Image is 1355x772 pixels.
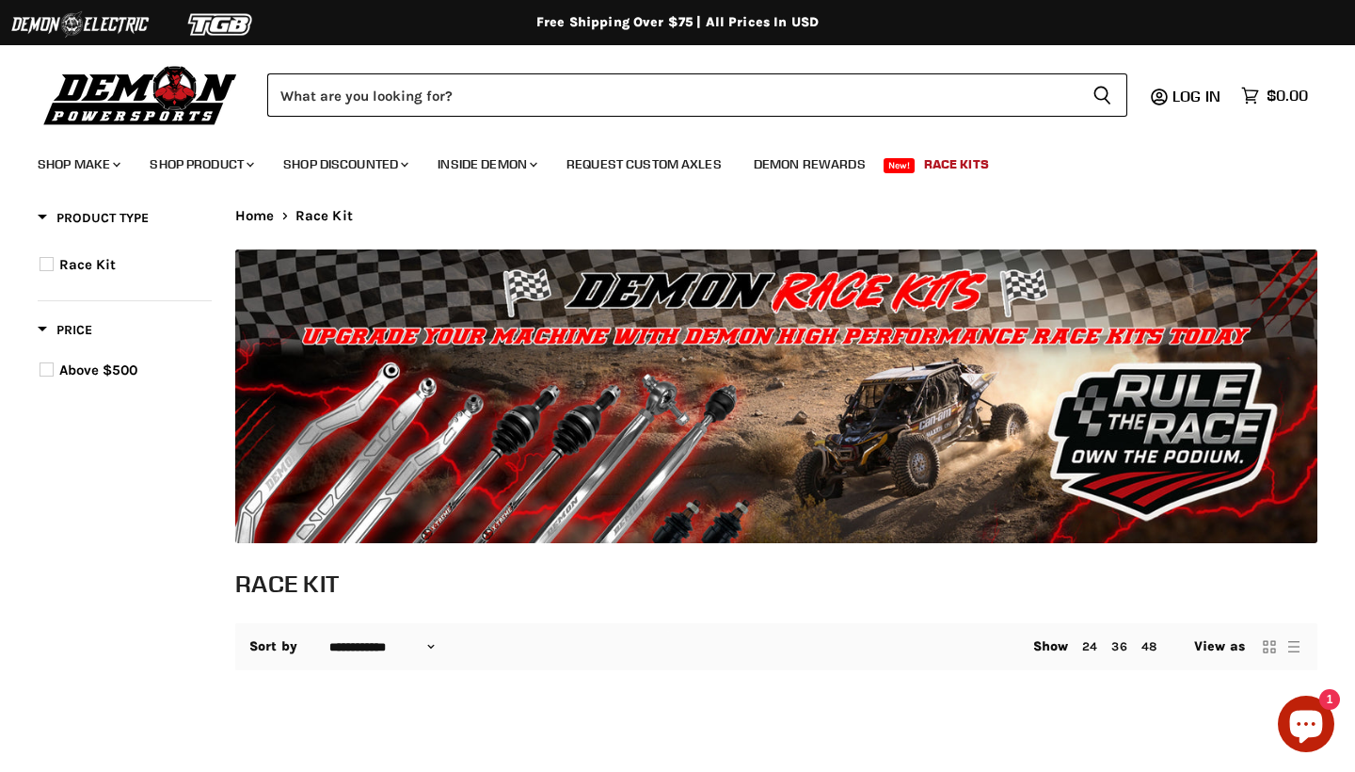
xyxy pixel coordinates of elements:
label: Sort by [249,639,297,654]
span: Product Type [38,210,149,226]
a: Home [235,208,275,224]
form: Product [267,73,1127,117]
a: 24 [1082,639,1097,653]
a: Shop Make [24,145,132,184]
inbox-online-store-chat: Shopify online store chat [1272,696,1340,757]
button: Search [1077,73,1127,117]
nav: Breadcrumbs [235,208,1317,224]
img: Demon Powersports [38,61,244,128]
a: 48 [1141,639,1156,653]
a: Inside Demon [423,145,549,184]
span: Show [1033,638,1069,654]
button: Filter by Product Type [38,209,149,233]
input: Search [267,73,1077,117]
span: View as [1194,639,1245,654]
a: Request Custom Axles [552,145,736,184]
a: $0.00 [1232,82,1317,109]
a: 36 [1111,639,1126,653]
span: $0.00 [1267,87,1308,105]
ul: Main menu [24,137,1303,184]
span: Above $500 [59,362,137,378]
nav: Collection utilities [235,623,1317,670]
h1: Race Kit [235,568,1317,599]
button: Filter by Price [38,321,92,345]
span: New! [884,158,916,173]
button: list view [1284,637,1303,656]
span: Log in [1172,87,1220,105]
img: Demon Electric Logo 2 [9,7,151,42]
div: Product filter [38,208,212,406]
a: Demon Rewards [740,145,880,184]
button: grid view [1260,637,1279,656]
img: TGB Logo 2 [151,7,292,42]
span: Race Kit [295,208,353,224]
a: Race Kits [910,145,1003,184]
a: Shop Product [135,145,265,184]
a: Log in [1164,88,1232,105]
span: Race Kit [59,256,116,273]
span: Price [38,322,92,338]
a: Shop Discounted [269,145,420,184]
